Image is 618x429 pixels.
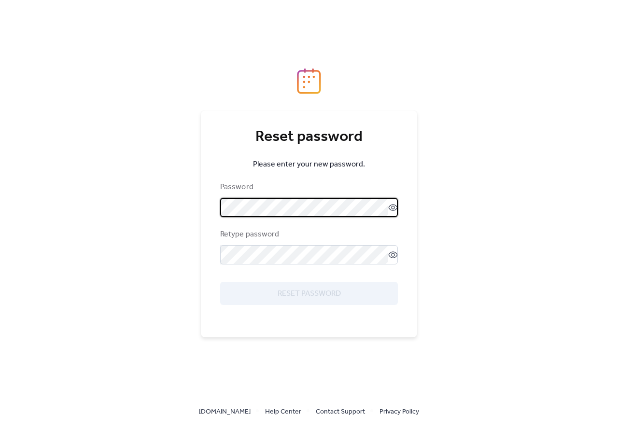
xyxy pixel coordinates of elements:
a: Privacy Policy [379,405,419,417]
input: Open Keeper Popup [220,245,388,264]
a: Help Center [265,405,301,417]
a: [DOMAIN_NAME] [199,405,251,417]
div: Retype password [220,229,396,240]
input: Open Keeper Popup [220,198,388,217]
a: Contact Support [316,405,365,417]
span: Privacy Policy [379,406,419,418]
div: Reset password [220,127,398,147]
span: Contact Support [316,406,365,418]
span: Please enter your new password. [253,159,365,170]
span: Help Center [265,406,301,418]
span: [DOMAIN_NAME] [199,406,251,418]
img: logo [297,68,321,94]
div: Password [220,181,396,193]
